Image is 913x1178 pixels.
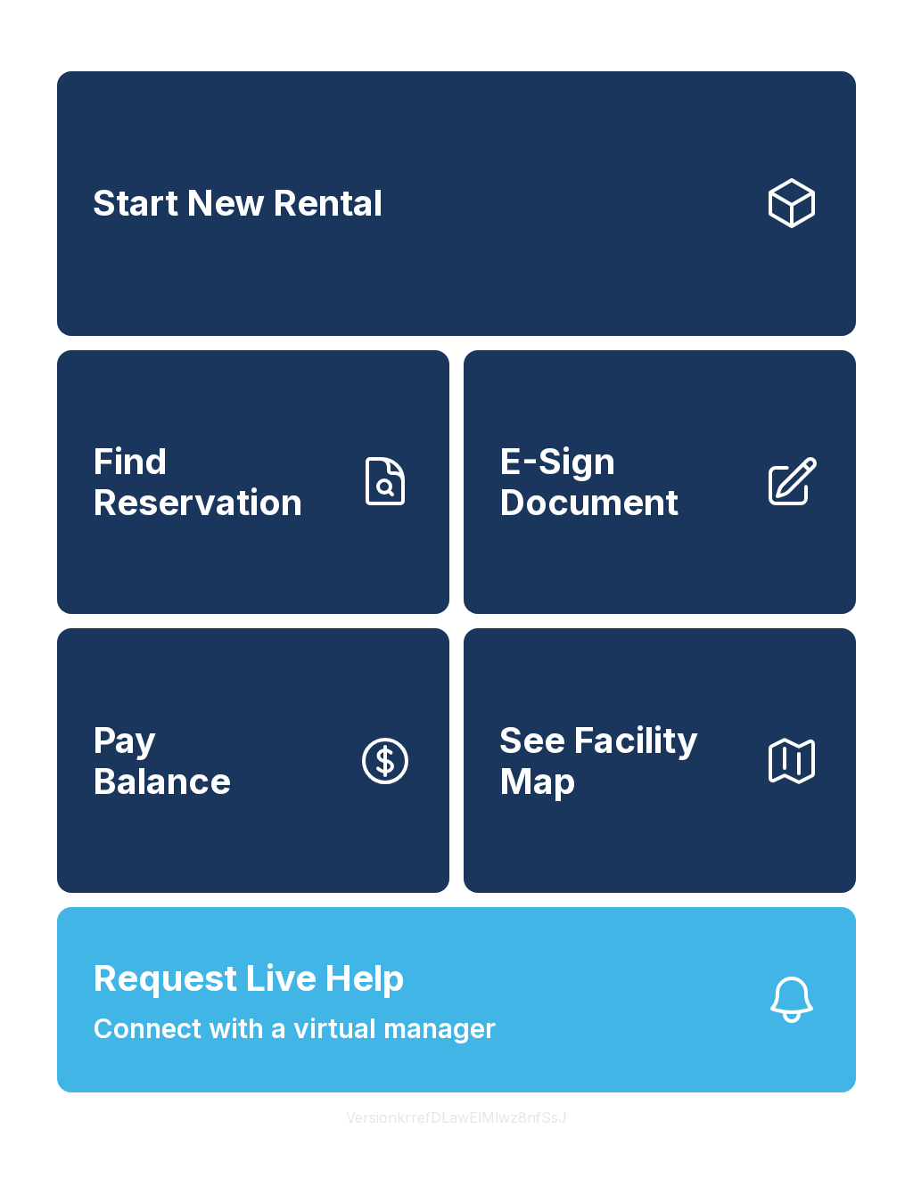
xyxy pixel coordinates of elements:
[464,350,856,615] a: E-Sign Document
[499,441,749,522] span: E-Sign Document
[93,952,405,1005] span: Request Live Help
[464,628,856,893] button: See Facility Map
[57,71,856,336] a: Start New Rental
[93,183,382,224] span: Start New Rental
[93,720,231,801] span: Pay Balance
[499,720,749,801] span: See Facility Map
[93,1009,496,1049] span: Connect with a virtual manager
[57,350,449,615] a: Find Reservation
[57,628,449,893] button: PayBalance
[57,907,856,1092] button: Request Live HelpConnect with a virtual manager
[332,1092,581,1142] button: VersionkrrefDLawElMlwz8nfSsJ
[93,441,342,522] span: Find Reservation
